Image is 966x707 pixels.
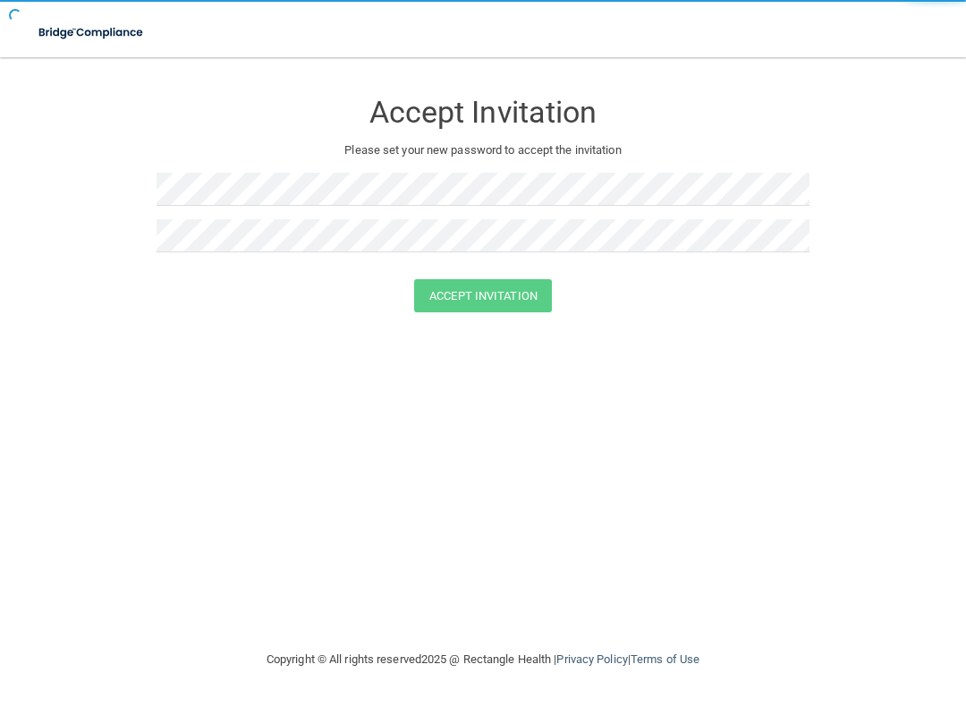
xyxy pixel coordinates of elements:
[170,140,796,161] p: Please set your new password to accept the invitation
[157,631,809,688] div: Copyright © All rights reserved 2025 @ Rectangle Health | |
[414,279,552,312] button: Accept Invitation
[157,96,809,129] h3: Accept Invitation
[631,652,699,666] a: Terms of Use
[27,14,157,51] img: bridge_compliance_login_screen.278c3ca4.svg
[556,652,627,666] a: Privacy Policy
